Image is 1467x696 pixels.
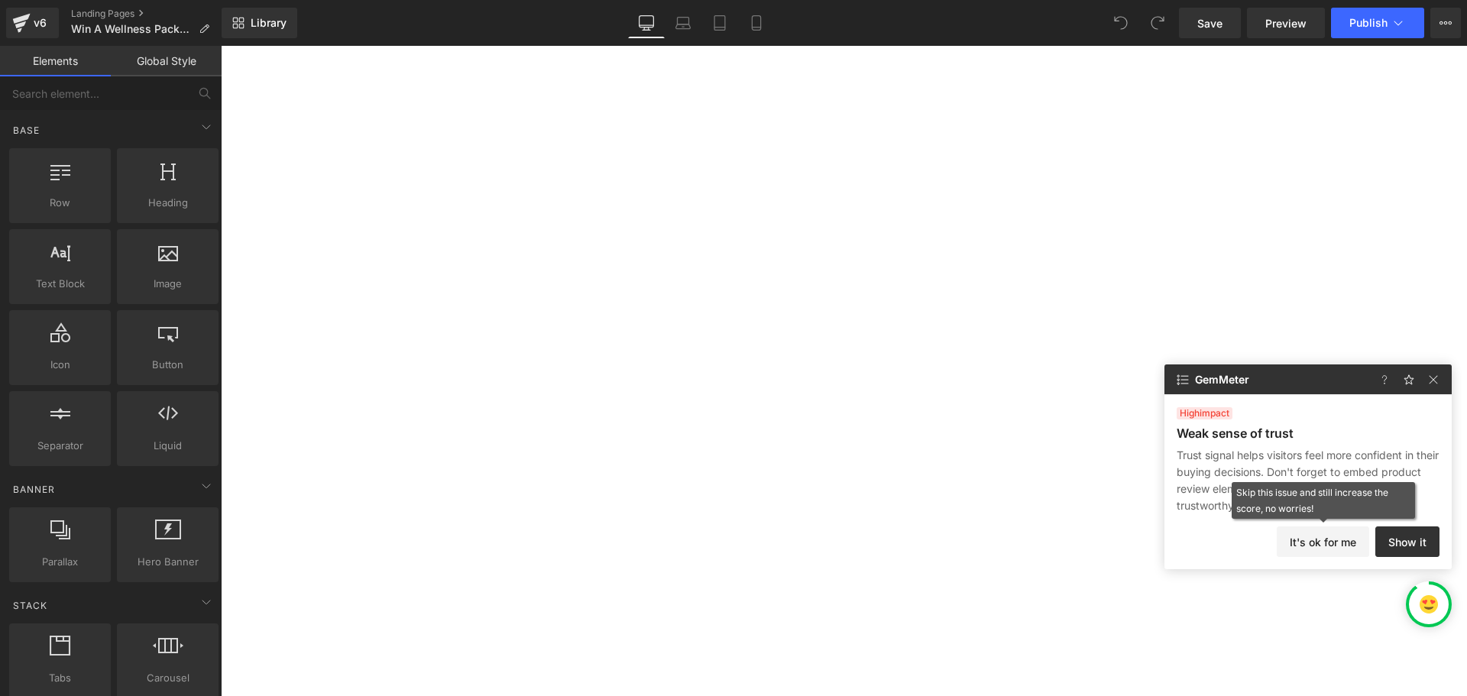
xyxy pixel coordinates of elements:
[6,8,59,38] a: v6
[1277,526,1369,557] button: It's ok for me
[1195,374,1249,386] span: GemMeter
[14,276,106,292] span: Text Block
[111,46,222,76] a: Global Style
[1236,484,1410,516] div: Skip this issue and still increase the score, no worries!
[1177,447,1439,514] p: Trust signal helps visitors feel more confident in their buying decisions. Don't forget to embed ...
[1177,407,1232,419] span: impact
[1375,371,1394,389] img: faq-icon.827d6ecb.svg
[1400,371,1418,389] img: feedback-icon.f409a22e.svg
[628,8,665,38] a: Desktop
[1331,8,1424,38] button: Publish
[121,554,214,570] span: Hero Banner
[222,8,297,38] a: New Library
[701,8,738,38] a: Tablet
[251,16,287,30] span: Library
[1197,15,1222,31] span: Save
[121,438,214,454] span: Liquid
[14,195,106,211] span: Row
[1265,15,1307,31] span: Preview
[121,357,214,373] span: Button
[1174,371,1192,389] img: view-all-icon.b3b5518d.svg
[1247,8,1325,38] a: Preview
[121,195,214,211] span: Heading
[1420,595,1438,613] img: emoji-four.svg
[121,276,214,292] span: Image
[1349,17,1388,29] span: Publish
[738,8,775,38] a: Mobile
[31,13,50,33] div: v6
[665,8,701,38] a: Laptop
[1142,8,1173,38] button: Redo
[11,598,49,613] span: Stack
[1430,8,1461,38] button: More
[14,554,106,570] span: Parallax
[1106,8,1136,38] button: Undo
[71,23,193,35] span: Win A Wellness Package
[14,357,106,373] span: Icon
[1375,526,1439,557] button: Show it
[11,123,41,138] span: Base
[1424,371,1443,389] img: close-icon.9c17502d.svg
[71,8,222,20] a: Landing Pages
[121,670,214,686] span: Carousel
[1177,426,1294,441] p: Weak sense of trust
[14,670,106,686] span: Tabs
[1180,407,1200,419] span: high
[14,438,106,454] span: Separator
[11,482,57,497] span: Banner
